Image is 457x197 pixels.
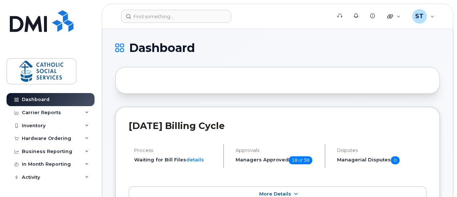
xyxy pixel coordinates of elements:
span: More Details [259,191,291,197]
a: details [186,157,204,162]
iframe: Messenger Launcher [425,165,452,192]
h2: [DATE] Billing Cycle [129,120,426,131]
span: 0 [391,156,400,164]
h4: Disputes [337,148,426,153]
li: Waiting for Bill Files [134,156,217,163]
h4: Approvals [236,148,318,153]
span: 18 of 38 [289,156,312,164]
h5: Managerial Disputes [337,156,426,164]
h4: Process [134,148,217,153]
span: Dashboard [129,43,195,53]
h5: Managers Approved [236,156,318,164]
